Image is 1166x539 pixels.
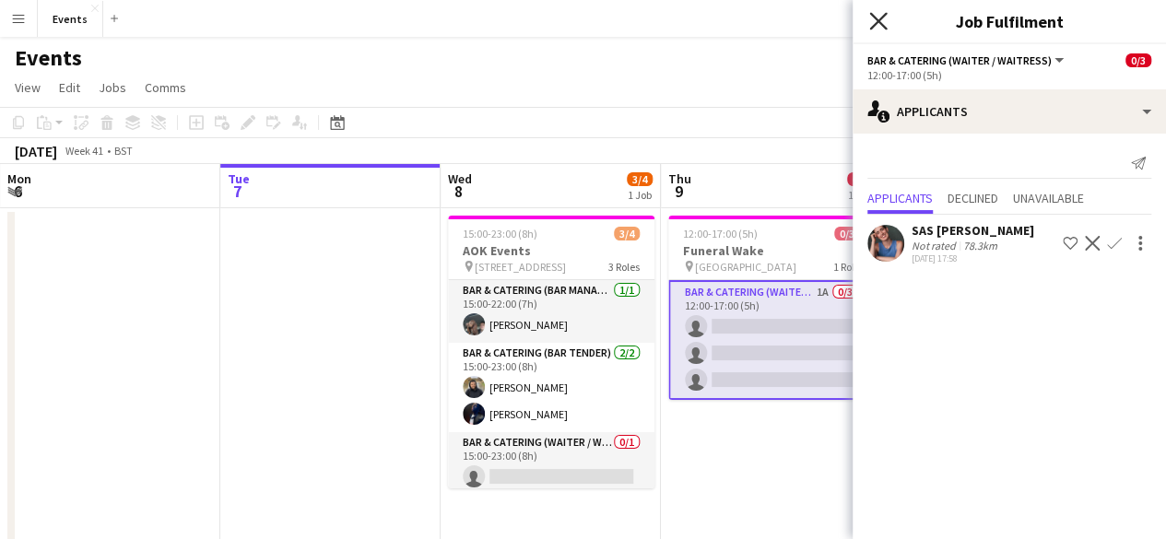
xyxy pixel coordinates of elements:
[867,53,1066,67] button: Bar & Catering (Waiter / waitress)
[683,227,758,240] span: 12:00-17:00 (5h)
[960,239,1001,252] div: 78.3km
[61,144,107,158] span: Week 41
[867,53,1052,67] span: Bar & Catering (Waiter / waitress)
[5,181,31,202] span: 6
[608,260,640,274] span: 3 Roles
[114,144,133,158] div: BST
[448,280,654,343] app-card-role: Bar & Catering (Bar Manager)1/115:00-22:00 (7h)[PERSON_NAME]
[867,68,1151,82] div: 12:00-17:00 (5h)
[448,242,654,259] h3: AOK Events
[463,227,537,240] span: 15:00-23:00 (8h)
[695,260,796,274] span: [GEOGRAPHIC_DATA]
[15,142,57,160] div: [DATE]
[668,242,875,259] h3: Funeral Wake
[833,260,860,274] span: 1 Role
[628,188,652,202] div: 1 Job
[445,181,472,202] span: 8
[448,343,654,432] app-card-role: Bar & Catering (Bar Tender)2/215:00-23:00 (8h)[PERSON_NAME][PERSON_NAME]
[1125,53,1151,67] span: 0/3
[853,9,1166,33] h3: Job Fulfilment
[15,44,82,72] h1: Events
[627,172,653,186] span: 3/4
[668,170,691,187] span: Thu
[867,192,933,205] span: Applicants
[225,181,250,202] span: 7
[853,89,1166,134] div: Applicants
[665,181,691,202] span: 9
[847,172,873,186] span: 0/3
[52,76,88,100] a: Edit
[91,76,134,100] a: Jobs
[912,239,960,252] div: Not rated
[834,227,860,240] span: 0/3
[228,170,250,187] span: Tue
[448,216,654,488] app-job-card: 15:00-23:00 (8h)3/4AOK Events [STREET_ADDRESS]3 RolesBar & Catering (Bar Manager)1/115:00-22:00 (...
[614,227,640,240] span: 3/4
[145,79,186,96] span: Comms
[137,76,194,100] a: Comms
[7,76,48,100] a: View
[668,280,875,400] app-card-role: Bar & Catering (Waiter / waitress)1A0/312:00-17:00 (5h)
[448,432,654,495] app-card-role: Bar & Catering (Waiter / waitress)0/115:00-23:00 (8h)
[912,222,1034,239] div: SAS [PERSON_NAME]
[912,252,1034,264] div: [DATE] 17:58
[948,192,998,205] span: Declined
[475,260,566,274] span: [STREET_ADDRESS]
[99,79,126,96] span: Jobs
[59,79,80,96] span: Edit
[15,79,41,96] span: View
[448,170,472,187] span: Wed
[7,170,31,187] span: Mon
[38,1,103,37] button: Events
[848,188,872,202] div: 1 Job
[1013,192,1084,205] span: Unavailable
[668,216,875,400] app-job-card: 12:00-17:00 (5h)0/3Funeral Wake [GEOGRAPHIC_DATA]1 RoleBar & Catering (Waiter / waitress)1A0/312:...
